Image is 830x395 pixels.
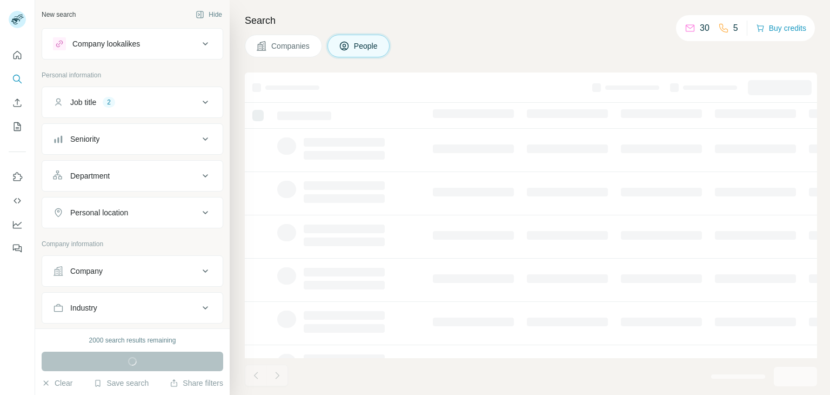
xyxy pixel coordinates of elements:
[42,31,223,57] button: Company lookalikes
[70,134,99,144] div: Seniority
[9,215,26,234] button: Dashboard
[103,97,115,107] div: 2
[42,378,72,389] button: Clear
[70,170,110,181] div: Department
[9,117,26,136] button: My lists
[70,207,128,218] div: Personal location
[70,97,96,108] div: Job title
[9,93,26,113] button: Enrich CSV
[70,266,103,276] div: Company
[9,239,26,258] button: Feedback
[9,191,26,210] button: Use Surfe API
[42,258,223,284] button: Company
[756,21,806,36] button: Buy credits
[72,38,140,49] div: Company lookalikes
[42,70,223,80] p: Personal information
[9,167,26,187] button: Use Surfe on LinkedIn
[42,126,223,152] button: Seniority
[42,239,223,249] p: Company information
[245,13,817,28] h4: Search
[170,378,223,389] button: Share filters
[188,6,230,23] button: Hide
[42,89,223,115] button: Job title2
[700,22,709,35] p: 30
[733,22,738,35] p: 5
[42,10,76,19] div: New search
[9,45,26,65] button: Quick start
[42,200,223,226] button: Personal location
[42,163,223,189] button: Department
[9,69,26,89] button: Search
[42,295,223,321] button: Industry
[271,41,311,51] span: Companies
[93,378,149,389] button: Save search
[354,41,379,51] span: People
[89,335,176,345] div: 2000 search results remaining
[70,302,97,313] div: Industry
